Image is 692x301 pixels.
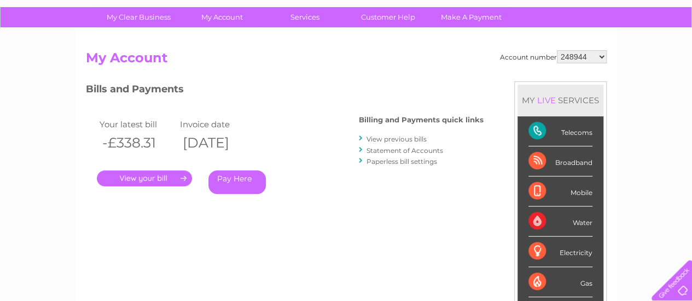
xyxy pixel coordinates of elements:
[597,46,613,55] a: Blog
[367,146,443,155] a: Statement of Accounts
[528,267,592,297] div: Gas
[367,135,427,143] a: View previous bills
[426,7,516,27] a: Make A Payment
[208,170,266,194] a: Pay Here
[528,116,592,146] div: Telecoms
[177,117,258,132] td: Invoice date
[500,50,607,63] div: Account number
[527,46,551,55] a: Energy
[359,116,484,124] h4: Billing and Payments quick links
[177,7,267,27] a: My Account
[486,5,561,19] a: 0333 014 3131
[499,46,520,55] a: Water
[260,7,350,27] a: Services
[97,132,178,154] th: -£338.31
[535,95,558,105] div: LIVE
[88,6,605,53] div: Clear Business is a trading name of Verastar Limited (registered in [GEOGRAPHIC_DATA] No. 3667643...
[343,7,433,27] a: Customer Help
[528,237,592,267] div: Electricity
[517,85,603,116] div: MY SERVICES
[367,157,437,166] a: Paperless bill settings
[86,81,484,101] h3: Bills and Payments
[619,46,646,55] a: Contact
[528,206,592,237] div: Water
[528,146,592,176] div: Broadband
[528,176,592,206] div: Mobile
[97,170,192,186] a: .
[656,46,682,55] a: Log out
[86,50,607,71] h2: My Account
[557,46,590,55] a: Telecoms
[177,132,258,154] th: [DATE]
[24,28,80,62] img: logo.png
[94,7,184,27] a: My Clear Business
[97,117,178,132] td: Your latest bill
